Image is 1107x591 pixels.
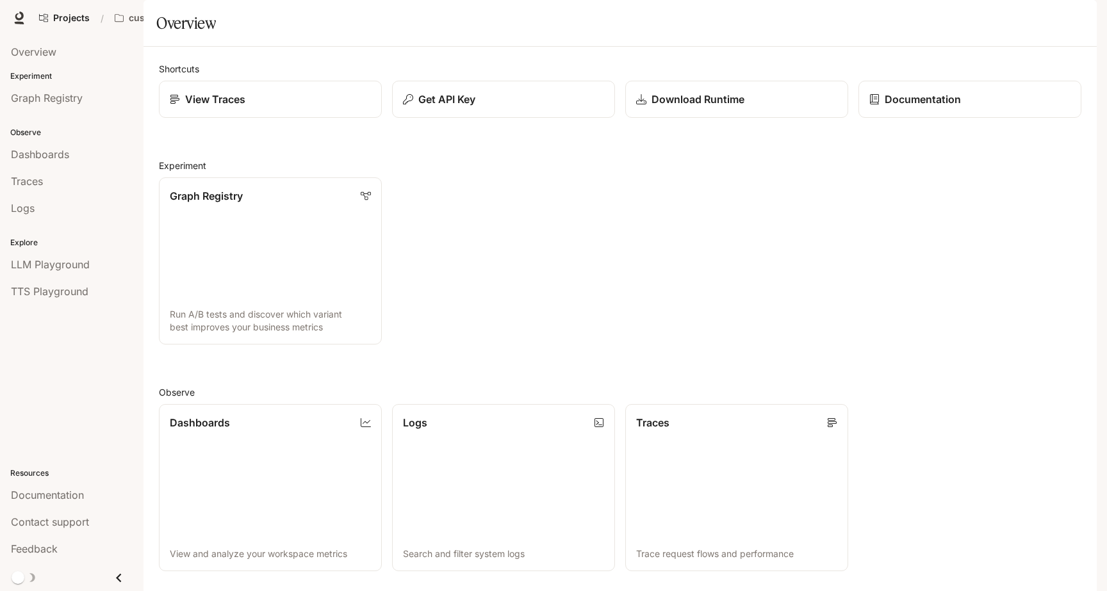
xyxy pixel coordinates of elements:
[170,308,371,334] p: Run A/B tests and discover which variant best improves your business metrics
[636,415,669,430] p: Traces
[170,188,243,204] p: Graph Registry
[159,159,1081,172] h2: Experiment
[159,177,382,344] a: Graph RegistryRun A/B tests and discover which variant best improves your business metrics
[129,13,199,24] p: custom-prompt
[170,547,371,560] p: View and analyze your workspace metrics
[170,415,230,430] p: Dashboards
[185,92,245,107] p: View Traces
[403,547,604,560] p: Search and filter system logs
[858,81,1081,118] a: Documentation
[403,415,427,430] p: Logs
[159,81,382,118] a: View Traces
[159,385,1081,399] h2: Observe
[652,92,744,107] p: Download Runtime
[392,81,615,118] button: Get API Key
[885,92,961,107] p: Documentation
[53,13,90,24] span: Projects
[156,10,216,36] h1: Overview
[95,12,109,25] div: /
[625,404,848,571] a: TracesTrace request flows and performance
[159,404,382,571] a: DashboardsView and analyze your workspace metrics
[109,5,219,31] button: Open workspace menu
[159,62,1081,76] h2: Shortcuts
[392,404,615,571] a: LogsSearch and filter system logs
[625,81,848,118] a: Download Runtime
[418,92,475,107] p: Get API Key
[636,547,837,560] p: Trace request flows and performance
[33,5,95,31] a: Go to projects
